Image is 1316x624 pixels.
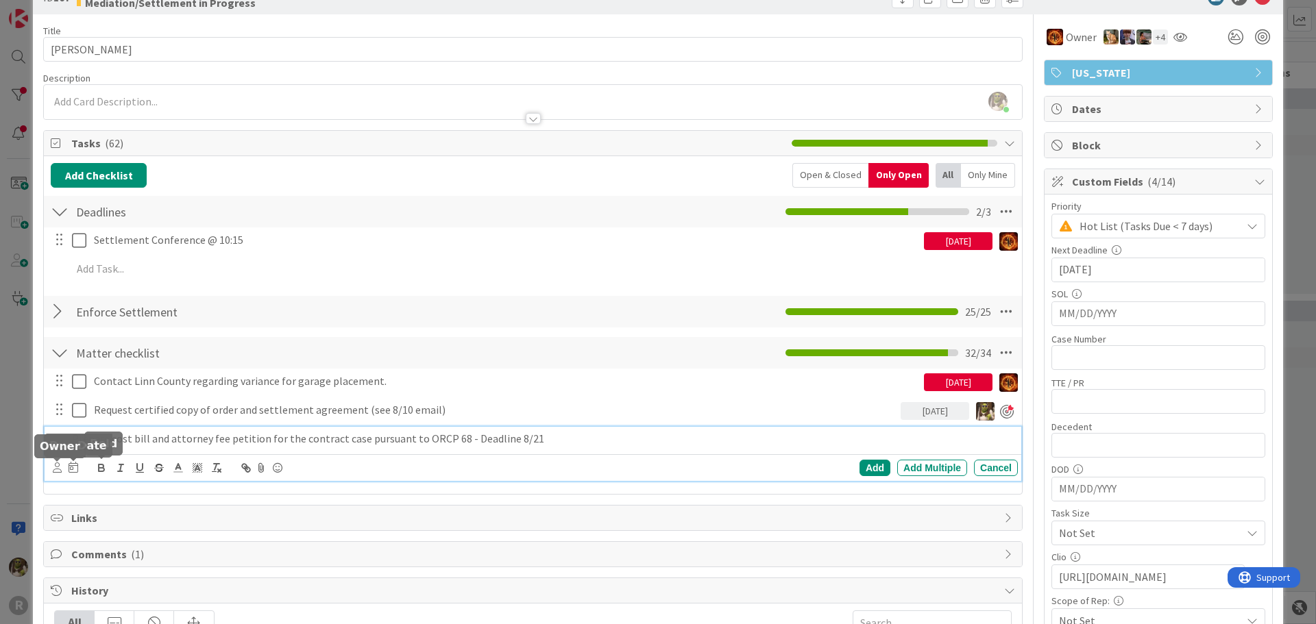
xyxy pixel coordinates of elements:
[974,460,1018,476] div: Cancel
[43,25,61,37] label: Title
[868,163,929,188] div: Only Open
[999,232,1018,251] img: TR
[71,135,785,151] span: Tasks
[1051,333,1106,345] label: Case Number
[131,547,144,561] span: ( 1 )
[901,402,969,420] div: [DATE]
[1066,29,1097,45] span: Owner
[1072,101,1247,117] span: Dates
[1104,29,1119,45] img: SB
[40,440,80,453] h5: Owner
[43,72,90,84] span: Description
[924,373,992,391] div: [DATE]
[999,373,1018,392] img: TR
[976,203,991,220] span: 2 / 3
[49,439,107,452] h5: Due Date
[924,232,992,250] div: [DATE]
[94,402,895,418] p: Request certified copy of order and settlement agreement (see 8/10 email)
[897,460,967,476] div: Add Multiple
[1051,377,1084,389] label: TTE / PR
[1051,596,1265,606] div: Scope of Rep:
[1051,552,1265,562] div: Clio
[94,232,918,248] p: Settlement Conference @ 10:15
[1072,173,1247,190] span: Custom Fields
[105,136,123,150] span: ( 62 )
[976,402,995,421] img: DG
[71,510,997,526] span: Links
[1059,477,1258,501] input: MM/DD/YYYY
[1059,258,1258,282] input: MM/DD/YYYY
[936,163,961,188] div: All
[71,199,380,224] input: Add Checklist...
[792,163,868,188] div: Open & Closed
[1059,302,1258,325] input: MM/DD/YYYY
[1051,245,1265,255] div: Next Deadline
[71,299,380,324] input: Add Checklist...
[71,546,997,562] span: Comments
[1147,175,1175,188] span: ( 4/14 )
[72,431,1012,447] p: Prepare cost bill and attorney fee petition for the contract case pursuant to ORCP 68 - Deadline ...
[43,37,1023,62] input: type card name here...
[1051,289,1265,299] div: SOL
[1051,201,1265,211] div: Priority
[965,345,991,361] span: 32 / 34
[71,340,380,365] input: Add Checklist...
[860,460,890,476] div: Add
[1136,29,1151,45] img: MW
[961,163,1015,188] div: Only Mine
[1047,29,1063,45] img: TR
[965,303,991,320] span: 25 / 25
[51,163,147,188] button: Add Checklist
[988,92,1008,111] img: yW9LRPfq2I1p6cQkqhMnMPjKb8hcA9gF.jpg
[29,2,62,18] span: Support
[1072,64,1247,81] span: [US_STATE]
[1051,464,1265,474] div: DOD
[1153,29,1168,45] div: + 4
[71,582,997,599] span: History
[1051,508,1265,518] div: Task Size
[1080,216,1234,236] span: Hot List (Tasks Due < 7 days)
[1120,29,1135,45] img: ML
[1059,523,1234,542] span: Not Set
[1072,137,1247,153] span: Block
[94,373,918,389] p: Contact Linn County regarding variance for garage placement.
[1051,421,1092,433] label: Decedent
